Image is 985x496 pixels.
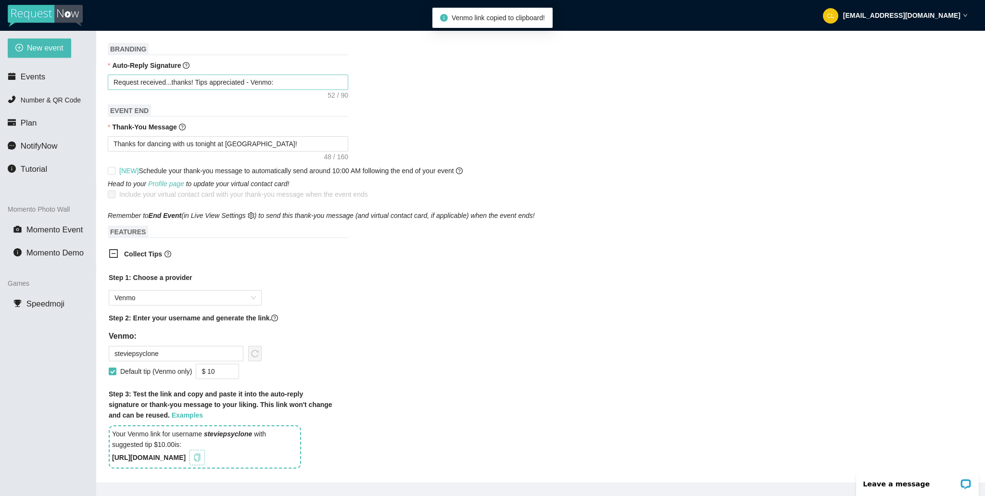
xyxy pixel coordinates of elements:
span: copy [192,454,202,461]
span: NotifyNow [21,141,57,151]
button: plus-circleNew event [8,38,71,58]
textarea: Thanks for dancing with us tonight at [GEOGRAPHIC_DATA]! [108,136,348,152]
b: Auto-Reply Signature [112,62,181,69]
span: Plan [21,118,37,127]
span: minus-square [109,249,118,258]
span: message [8,141,16,150]
span: calendar [8,72,16,80]
span: Events [21,72,45,81]
b: Thank-You Message [112,123,177,131]
a: Profile page [148,180,184,188]
span: info-circle [440,14,448,22]
span: info-circle [13,248,22,256]
span: camera [13,225,22,233]
b: Step 2: Enter your username and generate the link. [109,314,271,322]
span: Number & QR Code [21,96,81,104]
span: FEATURES [108,226,148,238]
span: question-circle [164,251,171,257]
span: Venmo [114,291,256,305]
span: BRANDING [108,43,149,55]
b: Collect Tips [124,250,162,258]
button: copy [189,450,205,465]
span: Venmo link copied to clipboard! [452,14,545,22]
span: Tutorial [21,165,47,174]
strong: [EMAIL_ADDRESS][DOMAIN_NAME] [843,12,960,19]
a: Examples [172,411,203,419]
span: Speedmoji [26,299,64,308]
iframe: LiveChat chat widget [850,466,985,496]
span: phone [8,95,16,103]
i: steviepsyclone [204,430,252,438]
span: EVENT END [108,104,151,117]
div: Collect Tipsquestion-circle [101,243,341,267]
span: question-circle [179,124,186,130]
span: down [963,13,968,18]
h5: Venmo: [109,331,262,342]
span: plus-circle [15,44,23,53]
span: question-circle [456,167,463,174]
span: setting [248,212,254,219]
button: reload [248,346,262,361]
b: End Event [149,212,181,219]
span: info-circle [8,165,16,173]
b: [URL][DOMAIN_NAME] [112,454,186,461]
span: [NEW] [119,167,139,175]
img: RequestNow [8,5,83,27]
span: question-circle [271,315,278,321]
b: Step 1: Choose a provider [109,274,192,281]
img: 71fd231b459e46701a55cef29275c810 [823,8,838,24]
span: New event [27,42,63,54]
span: Momento Event [26,225,83,234]
input: Venmo username (without the @) [109,346,243,361]
span: Schedule your thank-you message to automatically send around 10:00 AM following the end of your e... [119,167,463,175]
i: Remember to (in Live View Settings ) to send this thank-you message (and virtual contact card, if... [108,212,535,219]
span: Momento Demo [26,248,84,257]
i: Head to your to update your virtual contact card! [108,180,289,188]
span: Include your virtual contact card with your thank-you message when the event ends [119,191,368,198]
span: credit-card [8,118,16,127]
textarea: Request received...thanks! Tips appreciated - Venmo: [108,75,348,90]
span: question-circle [183,62,189,69]
span: Default tip (Venmo only) [116,366,196,377]
div: Your Venmo link for username with suggested tip $10.00 is: [109,425,301,469]
b: Step 3: Test the link and copy and paste it into the auto-reply signature or thank-you message to... [109,390,332,419]
span: trophy [13,299,22,307]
